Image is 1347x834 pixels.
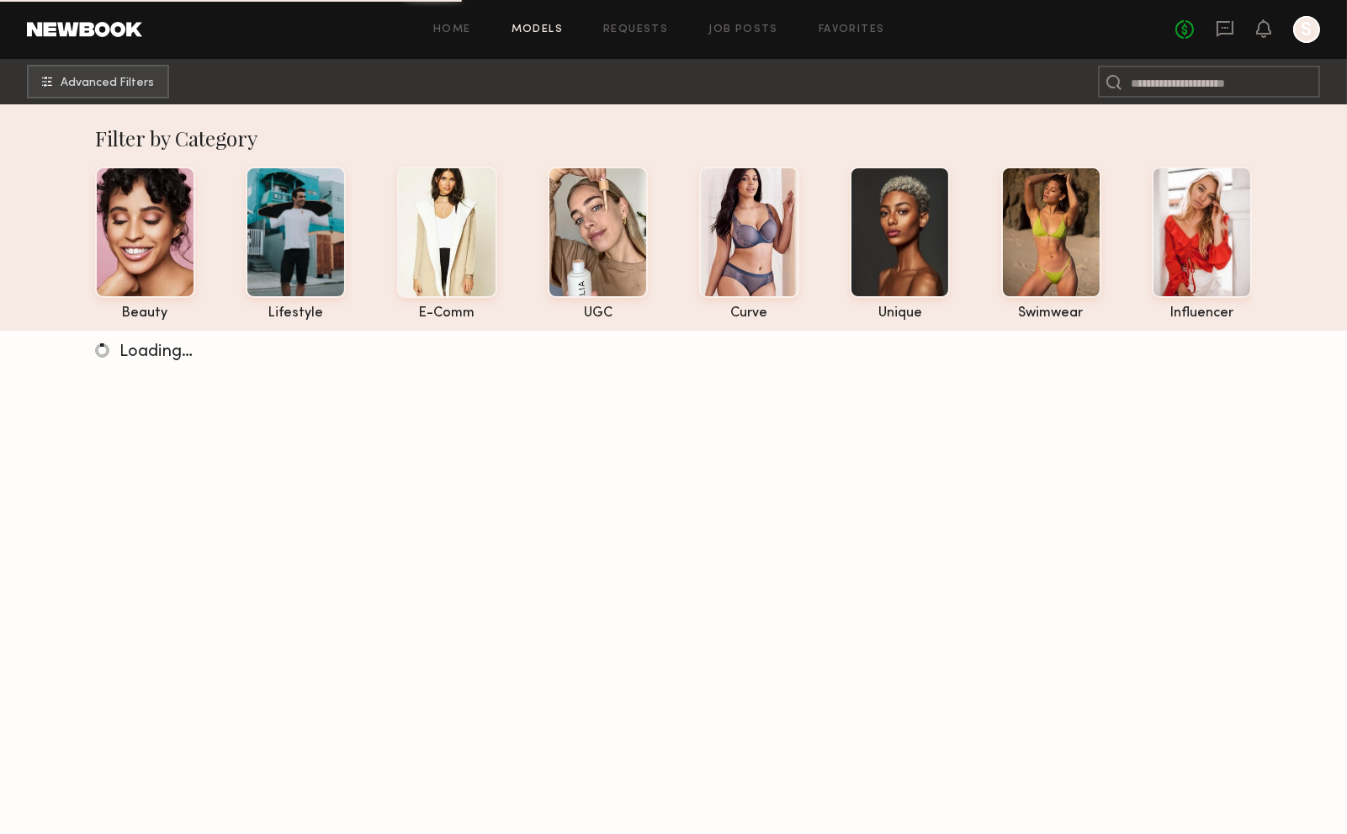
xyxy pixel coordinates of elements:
[548,306,648,321] div: UGC
[1152,306,1252,321] div: influencer
[119,344,193,360] span: Loading…
[95,125,1252,151] div: Filter by Category
[246,306,346,321] div: lifestyle
[27,65,169,98] button: Advanced Filters
[850,306,950,321] div: unique
[512,24,563,35] a: Models
[708,24,778,35] a: Job Posts
[819,24,885,35] a: Favorites
[397,306,497,321] div: e-comm
[61,77,154,89] span: Advanced Filters
[699,306,799,321] div: curve
[95,306,195,321] div: beauty
[1001,306,1101,321] div: swimwear
[433,24,471,35] a: Home
[603,24,668,35] a: Requests
[1293,16,1320,43] a: S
